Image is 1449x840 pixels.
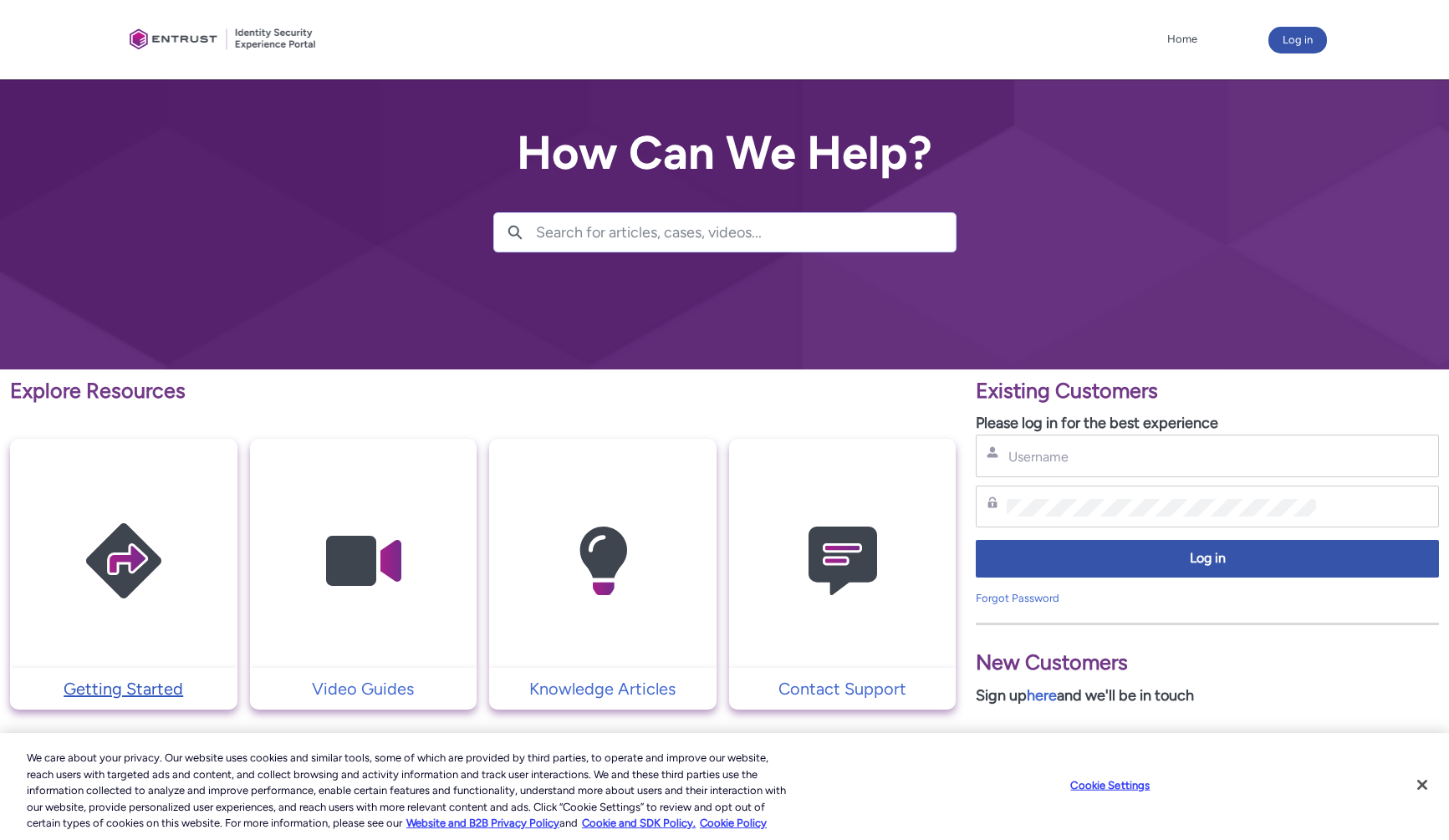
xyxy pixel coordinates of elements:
p: Getting Started [18,676,229,701]
p: Existing Customers [976,375,1439,407]
span: Log in [987,549,1428,568]
img: Video Guides [283,471,442,651]
img: Contact Support [763,471,922,651]
p: Knowledge Articles [497,676,708,701]
a: Cookie and SDK Policy. [582,817,696,829]
a: Cookie Policy [700,817,767,829]
button: Close [1404,766,1441,803]
input: Search for articles, cases, videos... [536,213,956,252]
p: Contact Support [737,676,948,701]
a: Knowledge Articles [489,676,717,701]
p: Video Guides [258,676,469,701]
img: Knowledge Articles [523,471,682,651]
p: New Customers [976,647,1439,679]
a: More information about our cookie policy., opens in a new tab [406,817,559,829]
p: Please log in for the best experience [976,412,1439,435]
a: here [1027,686,1057,705]
a: Forgot Password [976,592,1059,604]
img: Getting Started [44,471,203,651]
a: Video Guides [250,676,477,701]
button: Log in [976,540,1439,578]
div: We care about your privacy. Our website uses cookies and similar tools, some of which are provide... [27,750,797,832]
a: Contact Support [729,676,957,701]
p: Sign up and we'll be in touch [976,685,1439,707]
button: Cookie Settings [1058,769,1162,802]
button: Log in [1268,27,1327,53]
a: Getting Started [10,676,237,701]
input: Username [1007,448,1315,466]
a: Home [1163,27,1202,52]
p: Explore Resources [10,375,956,407]
h2: How Can We Help? [493,127,957,179]
button: Search [494,213,536,252]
